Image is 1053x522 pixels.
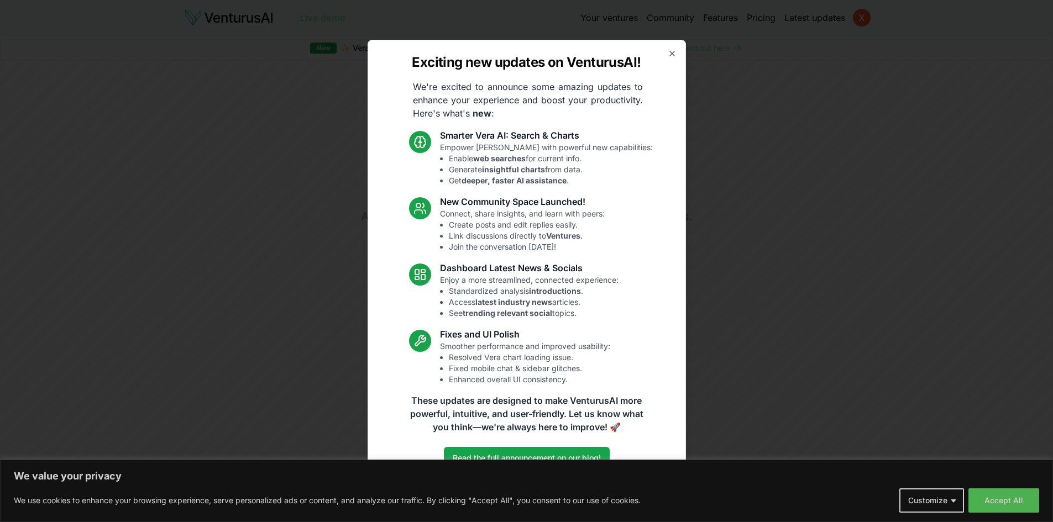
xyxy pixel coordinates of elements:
[444,447,610,469] a: Read the full announcement on our blog!
[463,308,552,318] strong: trending relevant social
[440,129,653,142] h3: Smarter Vera AI: Search & Charts
[403,394,651,434] p: These updates are designed to make VenturusAI more powerful, intuitive, and user-friendly. Let us...
[440,275,619,319] p: Enjoy a more streamlined, connected experience:
[529,286,581,296] strong: introductions
[412,54,641,71] h2: Exciting new updates on VenturusAI!
[449,352,610,363] li: Resolved Vera chart loading issue.
[449,286,619,297] li: Standardized analysis .
[440,142,653,186] p: Empower [PERSON_NAME] with powerful new capabilities:
[546,231,580,240] strong: Ventures
[440,195,605,208] h3: New Community Space Launched!
[449,230,605,241] li: Link discussions directly to .
[449,308,619,319] li: See topics.
[449,374,610,385] li: Enhanced overall UI consistency.
[462,176,567,185] strong: deeper, faster AI assistance
[449,219,605,230] li: Create posts and edit replies easily.
[449,297,619,308] li: Access articles.
[482,165,545,174] strong: insightful charts
[440,328,610,341] h3: Fixes and UI Polish
[475,297,552,307] strong: latest industry news
[440,261,619,275] h3: Dashboard Latest News & Socials
[473,154,526,163] strong: web searches
[449,164,653,175] li: Generate from data.
[449,153,653,164] li: Enable for current info.
[473,108,491,119] strong: new
[440,341,610,385] p: Smoother performance and improved usability:
[404,80,652,120] p: We're excited to announce some amazing updates to enhance your experience and boost your producti...
[440,208,605,252] p: Connect, share insights, and learn with peers:
[449,241,605,252] li: Join the conversation [DATE]!
[449,175,653,186] li: Get .
[449,363,610,374] li: Fixed mobile chat & sidebar glitches.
